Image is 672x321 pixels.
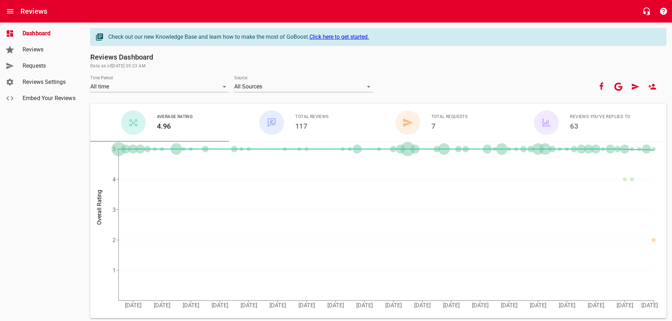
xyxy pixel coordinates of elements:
span: Dashboard [23,29,76,38]
button: Open drawer [2,3,19,20]
span: Requests [23,62,76,70]
button: Support Portal [655,3,672,20]
tspan: [DATE] [327,302,344,309]
h6: 4.96 [157,121,193,132]
tspan: [DATE] [183,302,199,309]
label: Source [234,76,247,80]
span: Reviews Settings [23,78,76,86]
tspan: [DATE] [154,302,170,309]
span: Embed Your Reviews [23,94,76,103]
tspan: Overall Rating [96,190,103,225]
button: Your google account is connected [610,78,627,95]
button: Live Chat [638,3,655,20]
tspan: [DATE] [641,302,658,309]
tspan: [DATE] [588,302,604,309]
tspan: [DATE] [530,302,546,309]
span: Reviews [23,45,76,54]
h6: Reviews [20,6,47,17]
tspan: 1 [113,267,116,274]
button: Your Facebook account is connected [593,78,610,95]
span: Reviews You've Replied To [570,113,630,121]
tspan: [DATE] [472,302,489,309]
span: Total Reviews [295,113,328,121]
tspan: [DATE] [356,302,373,309]
tspan: [DATE] [212,302,228,309]
div: All time [90,81,229,92]
tspan: [DATE] [125,302,141,309]
tspan: [DATE] [270,302,286,309]
tspan: [DATE] [414,302,431,309]
tspan: 2 [113,237,116,243]
span: Total Requests [431,113,468,121]
span: Data as of [DATE] 05:23 AM [90,63,666,70]
h6: Reviews Dashboard [90,51,666,63]
div: All Sources [234,81,373,92]
a: New User [644,78,661,95]
tspan: [DATE] [443,302,460,309]
h6: 7 [431,121,468,132]
label: Time Period [90,76,113,80]
tspan: [DATE] [385,302,402,309]
tspan: 3 [113,206,116,213]
a: Request Review [627,78,644,95]
h6: 63 [570,121,630,132]
tspan: 4 [113,176,116,183]
a: Click here to get started. [309,33,369,40]
span: Average Rating [157,113,193,121]
h6: 117 [295,121,328,132]
div: Check out our new Knowledge Base and learn how to make the most of GoBoost. [108,33,659,41]
tspan: [DATE] [241,302,257,309]
tspan: [DATE] [501,302,517,309]
tspan: [DATE] [298,302,315,309]
tspan: [DATE] [617,302,633,309]
tspan: [DATE] [559,302,575,309]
